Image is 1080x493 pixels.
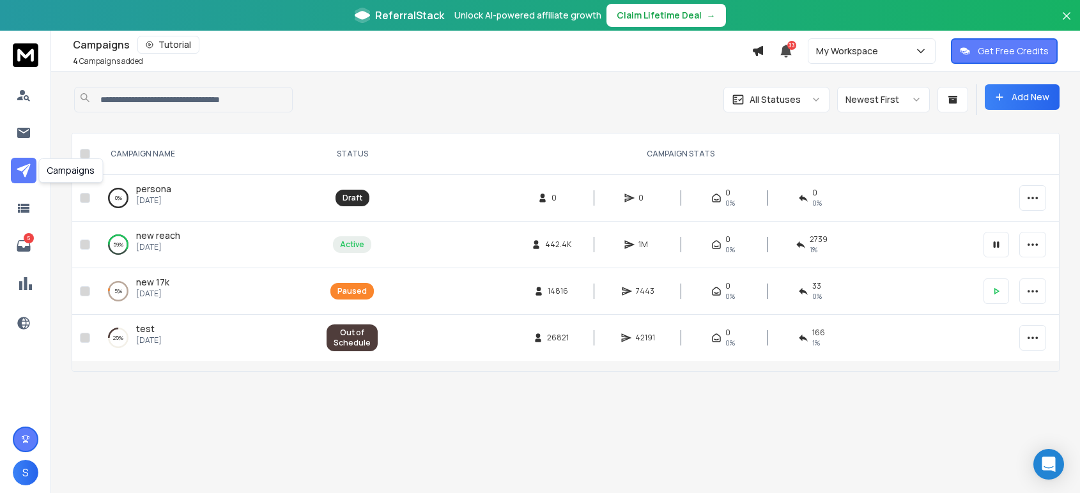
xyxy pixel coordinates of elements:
[812,338,820,348] span: 1 %
[810,245,817,255] span: 1 %
[837,87,930,112] button: Newest First
[113,331,123,344] p: 25 %
[136,195,171,206] p: [DATE]
[725,281,730,291] span: 0
[548,286,568,296] span: 14816
[13,460,38,485] button: S
[73,56,78,66] span: 4
[114,285,122,298] p: 5 %
[337,286,367,296] div: Paused
[115,192,122,204] p: 0 %
[136,183,171,195] span: persona
[385,133,976,175] th: CAMPAIGN STATS
[136,242,180,252] p: [DATE]
[636,286,654,296] span: 7443
[978,45,1049,57] p: Get Free Credits
[136,183,171,195] a: persona
[95,315,319,361] td: 25%test[DATE]
[340,239,364,250] div: Active
[375,8,444,23] span: ReferralStack
[816,45,883,57] p: My Workspace
[38,158,103,183] div: Campaigns
[24,233,34,243] p: 5
[136,289,169,299] p: [DATE]
[951,38,1058,64] button: Get Free Credits
[73,56,143,66] p: Campaigns added
[113,238,123,251] p: 59 %
[454,9,601,22] p: Unlock AI-powered affiliate growth
[787,41,796,50] span: 33
[1033,449,1064,480] div: Open Intercom Messenger
[725,328,730,338] span: 0
[707,9,716,22] span: →
[545,239,571,250] span: 442.4K
[725,338,735,348] span: 0%
[725,245,735,255] span: 0%
[552,193,564,203] span: 0
[812,291,822,301] span: 0 %
[812,198,822,208] span: 0%
[319,133,385,175] th: STATUS
[750,93,801,106] p: All Statuses
[725,234,730,245] span: 0
[136,335,162,345] p: [DATE]
[334,328,371,348] div: Out of Schedule
[985,84,1060,110] button: Add New
[136,322,155,335] a: test
[725,198,735,208] span: 0%
[343,193,362,203] div: Draft
[136,276,169,288] span: new 17k
[725,291,735,301] span: 0%
[606,4,726,27] button: Claim Lifetime Deal→
[95,222,319,268] td: 59%new reach[DATE]
[136,322,155,335] span: test
[95,175,319,222] td: 0%persona[DATE]
[547,333,569,343] span: 26821
[638,239,651,250] span: 1M
[635,333,655,343] span: 42191
[137,36,199,54] button: Tutorial
[95,268,319,315] td: 5%new 17k[DATE]
[11,233,36,259] a: 5
[136,229,180,242] a: new reach
[638,193,651,203] span: 0
[725,188,730,198] span: 0
[95,133,319,175] th: CAMPAIGN NAME
[73,36,752,54] div: Campaigns
[812,281,821,291] span: 33
[812,188,817,198] span: 0
[136,276,169,289] a: new 17k
[810,234,828,245] span: 2739
[1058,8,1075,38] button: Close banner
[812,328,825,338] span: 166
